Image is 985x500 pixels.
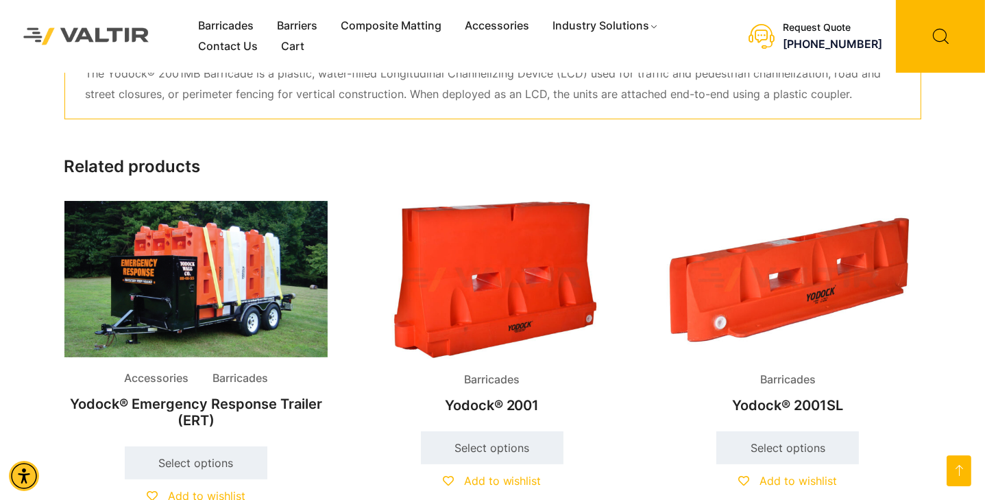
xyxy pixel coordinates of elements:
span: Barricades [202,368,278,389]
a: call (888) 496-3625 [783,37,882,51]
a: Barricades [186,16,265,36]
span: Add to wishlist [464,474,542,488]
a: Cart [269,36,316,57]
span: Barricades [750,370,826,390]
a: Accessories BarricadesYodock® Emergency Response Trailer (ERT) [64,201,328,436]
span: Barricades [454,370,530,390]
img: Barricades [360,201,623,359]
img: Valtir Rentals [10,14,162,58]
span: Accessories [114,368,199,389]
a: Composite Matting [329,16,453,36]
a: BarricadesYodock® 2001SL [656,201,919,421]
a: Accessories [453,16,541,36]
span: Add to wishlist [759,474,837,488]
a: Select options for “Yodock® Emergency Response Trailer (ERT)” [125,447,267,479]
a: Open this option [947,455,971,486]
a: Industry Solutions [541,16,670,36]
p: The Yodock® 2001MB Barricade is a plastic, water-filled Longitudinal Channelizing Device (LCD) us... [86,64,900,105]
a: Select options for “Yodock® 2001SL” [716,431,859,464]
h2: Yodock® Emergency Response Trailer (ERT) [64,389,328,436]
h2: Related products [64,157,921,177]
div: Accessibility Menu [9,461,39,491]
h2: Yodock® 2001 [360,390,623,420]
div: Request Quote [783,22,882,34]
h2: Yodock® 2001SL [656,390,919,420]
a: Contact Us [186,36,269,57]
img: Accessories [64,201,328,357]
a: Barriers [265,16,329,36]
img: Barricades [656,201,919,359]
a: Add to wishlist [738,474,837,488]
a: Select options for “Yodock® 2001” [421,431,563,464]
a: BarricadesYodock® 2001 [360,201,623,421]
a: Add to wishlist [443,474,542,488]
